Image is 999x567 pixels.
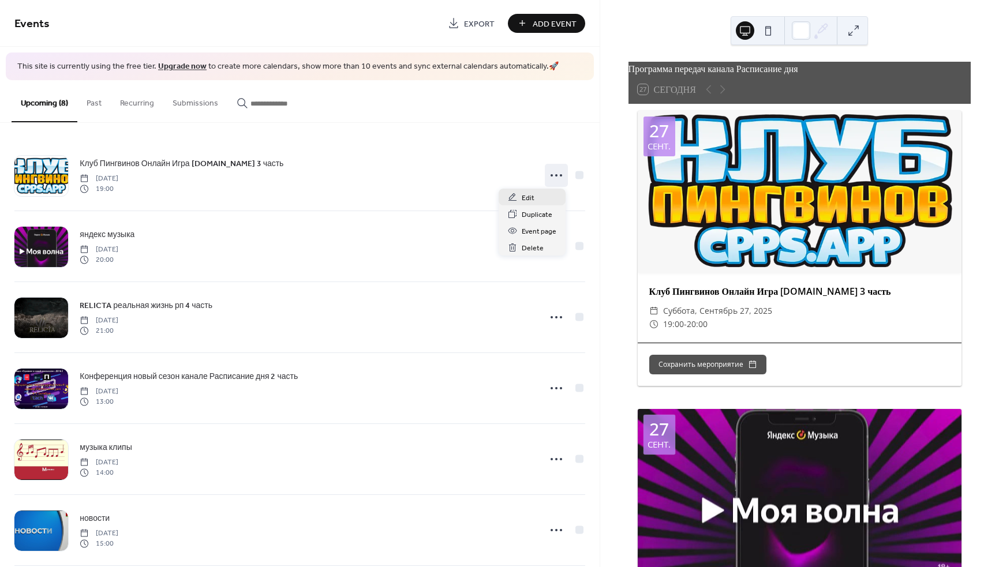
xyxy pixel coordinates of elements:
button: Recurring [111,80,163,121]
div: 27 [649,122,669,140]
button: Submissions [163,80,227,121]
span: 14:00 [80,468,118,478]
span: [DATE] [80,528,118,538]
a: RELICTA реальная жизнь рп 4 часть [80,299,212,312]
span: 13:00 [80,397,118,407]
span: Delete [522,242,544,254]
span: 20:00 [80,255,118,265]
span: [DATE] [80,173,118,183]
span: Event page [522,226,556,238]
a: Конференция новый сезон канале Расписание дня 2 часть [80,370,298,383]
span: [DATE] [80,457,118,467]
span: Export [464,18,495,30]
div: сент. [648,440,671,449]
span: Клуб Пингвинов Онлайн Игра [DOMAIN_NAME] 3 часть [80,157,283,170]
span: - [684,317,687,331]
button: Past [77,80,111,121]
span: This site is currently using the free tier. to create more calendars, show more than 10 events an... [17,61,559,73]
a: Клуб Пингвинов Онлайн Игра [DOMAIN_NAME] 3 часть [80,157,283,170]
span: 19:00 [663,317,684,331]
span: суббота, сентябрь 27, 2025 [663,304,772,318]
span: 19:00 [80,184,118,194]
a: новости [80,512,110,525]
div: Программа передач канала Расписание дня [628,62,971,76]
a: яндекс музыка [80,228,134,241]
a: Export [439,14,503,33]
button: Сохранить мероприятие [649,355,766,374]
span: 15:00 [80,539,118,549]
div: ​ [649,304,658,318]
span: [DATE] [80,386,118,396]
span: Events [14,13,50,35]
span: [DATE] [80,244,118,254]
button: Add Event [508,14,585,33]
div: Клуб Пингвинов Онлайн Игра [DOMAIN_NAME] 3 часть [638,284,961,298]
button: Upcoming (8) [12,80,77,122]
span: 21:00 [80,326,118,336]
span: Duplicate [522,209,552,221]
div: ​ [649,317,658,331]
span: Add Event [533,18,577,30]
a: Upgrade now [158,59,207,74]
div: 27 [649,420,669,438]
span: 20:00 [687,317,708,331]
span: новости [80,512,110,524]
div: сент. [648,142,671,151]
a: музыка клипы [80,441,132,454]
span: [DATE] [80,315,118,325]
span: Edit [522,192,534,204]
